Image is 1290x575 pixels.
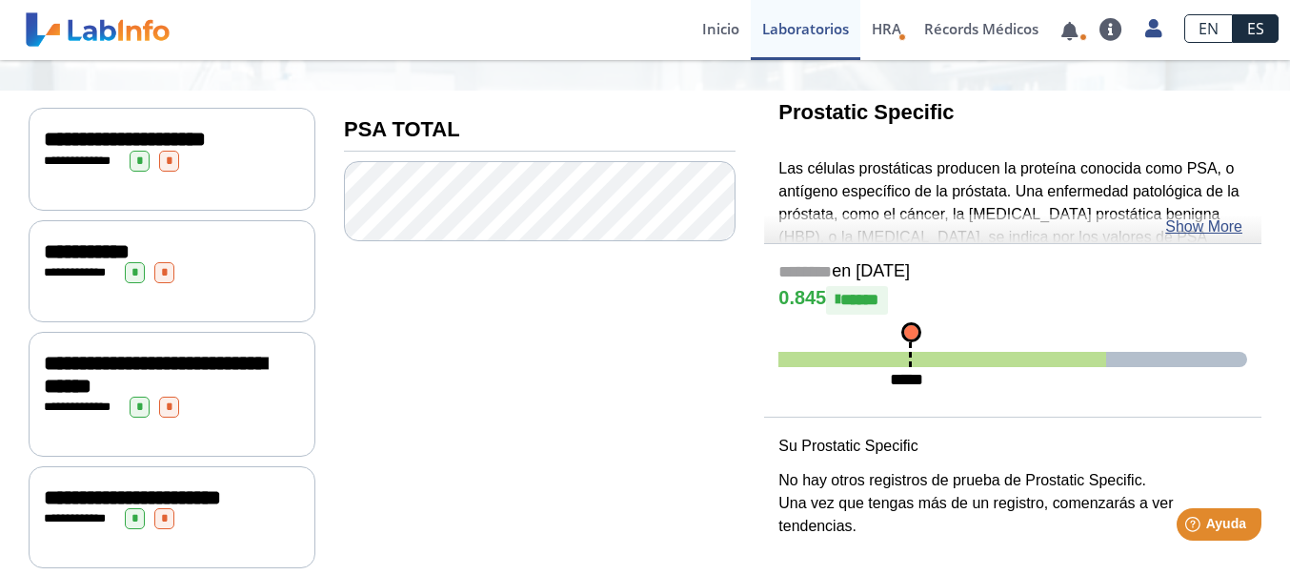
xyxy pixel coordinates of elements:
[1120,501,1269,554] iframe: Help widget launcher
[344,117,460,141] b: PSA TOTAL
[778,435,1247,458] p: Su Prostatic Specific
[1165,216,1242,238] a: Show More
[778,261,1247,283] h5: en [DATE]
[778,469,1247,538] p: No hay otros registros de prueba de Prostatic Specific. Una vez que tengas más de un registro, co...
[778,286,1247,315] h4: 0.845
[778,100,954,124] b: Prostatic Specific
[1184,14,1233,43] a: EN
[872,19,901,38] span: HRA
[1233,14,1279,43] a: ES
[778,157,1247,339] p: Las células prostáticas producen la proteína conocida como PSA, o antígeno específico de la próst...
